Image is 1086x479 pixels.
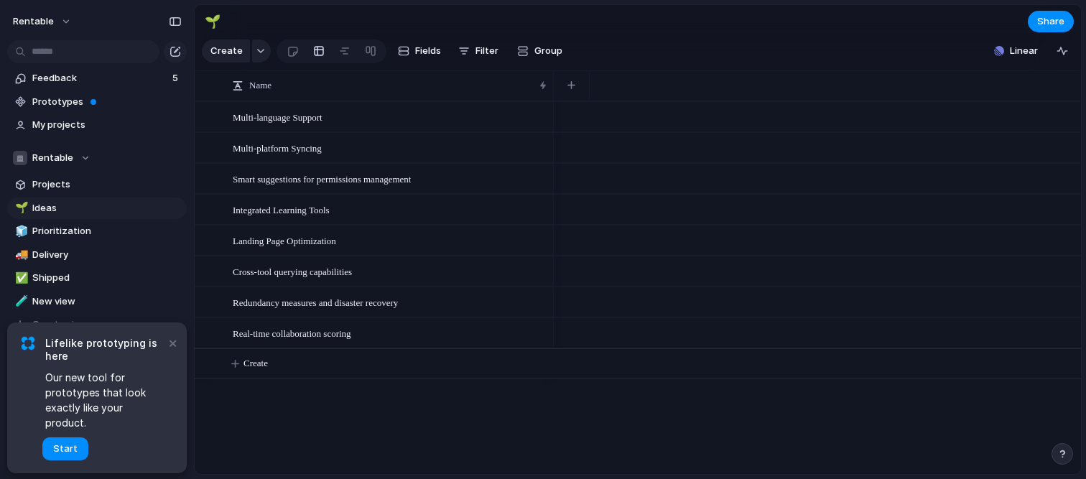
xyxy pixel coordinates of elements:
span: Rentable [32,151,73,165]
a: Feedback5 [7,68,187,89]
div: 🧪 [15,293,25,310]
span: Multi-language Support [233,108,322,125]
span: Smart suggestions for permissions management [233,170,411,187]
span: Prototypes [32,95,182,109]
span: Start [53,442,78,456]
button: 🧊 [13,224,27,238]
span: Create [243,356,268,371]
button: Rentable [7,147,187,169]
span: Lifelike prototyping is here [45,337,165,363]
button: 🌱 [13,201,27,215]
span: Rentable [13,14,54,29]
span: Redundancy measures and disaster recovery [233,294,398,310]
button: Group [510,39,570,62]
span: Create view [32,317,88,332]
span: Cross-tool querying capabilities [233,263,352,279]
span: Real-time collaboration scoring [233,325,351,341]
span: Share [1037,14,1064,29]
button: Rentable [6,10,79,33]
span: Filter [475,44,498,58]
span: Our new tool for prototypes that look exactly like your product. [45,370,165,430]
span: 5 [172,71,181,85]
a: Projects [7,174,187,195]
button: Start [42,437,88,460]
button: Share [1028,11,1074,32]
div: 🧊 [15,223,25,240]
button: 🚚 [13,248,27,262]
a: Prototypes [7,91,187,113]
span: Ideas [32,201,182,215]
button: 🧪 [13,294,27,309]
span: Multi-platform Syncing [233,139,322,156]
span: Linear [1010,44,1038,58]
button: 🌱 [201,10,224,33]
span: New view [32,294,182,309]
div: 🚚 [15,246,25,263]
span: Projects [32,177,182,192]
a: ✅Shipped [7,267,187,289]
button: Linear [988,40,1044,62]
a: My projects [7,114,187,136]
button: Dismiss [164,334,181,351]
a: 🧊Prioritization [7,220,187,242]
span: Integrated Learning Tools [233,201,330,218]
button: ✅ [13,271,27,285]
span: Fields [415,44,441,58]
button: Create view [7,314,187,335]
button: Filter [452,39,504,62]
span: Name [249,78,271,93]
span: Landing Page Optimization [233,232,336,248]
div: 🌱 [15,200,25,216]
span: My projects [32,118,182,132]
span: Delivery [32,248,182,262]
div: ✅ [15,270,25,287]
span: Group [534,44,562,58]
span: Prioritization [32,224,182,238]
a: 🧪New view [7,291,187,312]
a: 🚚Delivery [7,244,187,266]
span: Feedback [32,71,168,85]
button: Fields [392,39,447,62]
span: Shipped [32,271,182,285]
div: 🌱 [205,11,221,31]
button: Create [202,39,250,62]
a: 🌱Ideas [7,197,187,219]
span: Create [210,44,243,58]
